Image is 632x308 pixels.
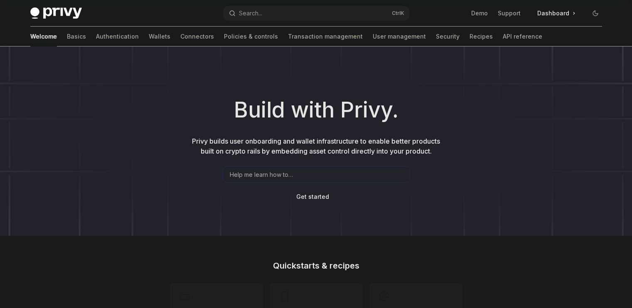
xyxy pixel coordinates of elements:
[170,262,462,270] h2: Quickstarts & recipes
[471,9,488,17] a: Demo
[498,9,521,17] a: Support
[531,7,582,20] a: Dashboard
[223,6,409,21] button: Open search
[224,27,278,46] a: Policies & controls
[96,27,139,46] a: Authentication
[503,27,542,46] a: API reference
[13,94,619,126] h1: Build with Privy.
[30,27,57,46] a: Welcome
[192,137,440,155] span: Privy builds user onboarding and wallet infrastructure to enable better products built on crypto ...
[470,27,493,46] a: Recipes
[30,7,82,19] img: dark logo
[436,27,460,46] a: Security
[392,10,404,17] span: Ctrl K
[288,27,363,46] a: Transaction management
[296,193,329,201] a: Get started
[67,27,86,46] a: Basics
[537,9,569,17] span: Dashboard
[230,170,293,179] span: Help me learn how to…
[373,27,426,46] a: User management
[589,7,602,20] button: Toggle dark mode
[296,193,329,200] span: Get started
[180,27,214,46] a: Connectors
[239,8,262,18] div: Search...
[149,27,170,46] a: Wallets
